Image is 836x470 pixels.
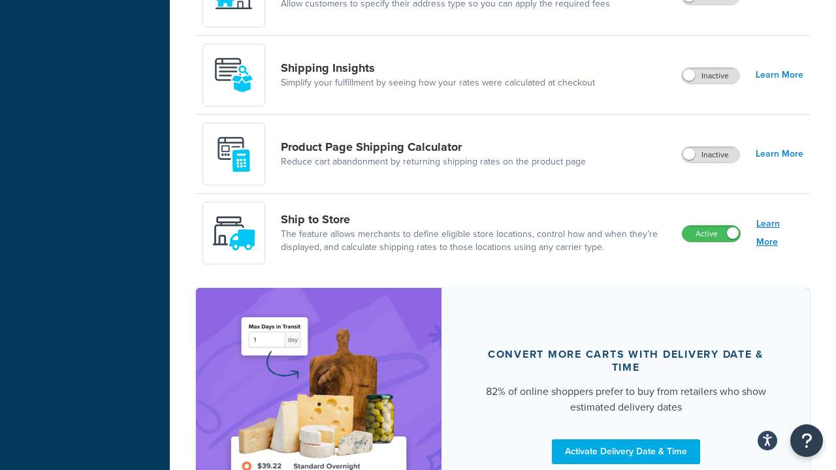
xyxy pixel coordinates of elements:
a: Activate Delivery Date & Time [552,439,700,464]
a: Learn More [756,66,803,84]
a: Shipping Insights [281,61,595,75]
a: Reduce cart abandonment by returning shipping rates on the product page [281,155,586,168]
div: Convert more carts with delivery date & time [473,348,779,374]
img: icon-duo-feat-ship-to-store-7c4d6248.svg [211,210,257,256]
label: Inactive [682,147,739,163]
a: The feature allows merchants to define eligible store locations, control how and when they’re dis... [281,228,671,254]
img: Acw9rhKYsOEjAAAAAElFTkSuQmCC [211,52,257,98]
a: Learn More [756,145,803,163]
div: 82% of online shoppers prefer to buy from retailers who show estimated delivery dates [473,384,779,415]
button: Open Resource Center [790,424,823,457]
label: Active [683,226,740,242]
a: Product Page Shipping Calculator [281,140,586,154]
a: Ship to Store [281,212,671,227]
img: +D8d0cXZM7VpdAAAAAElFTkSuQmCC [211,131,257,177]
label: Inactive [682,68,739,84]
a: Learn More [756,215,803,251]
a: Simplify your fulfillment by seeing how your rates were calculated at checkout [281,76,595,89]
